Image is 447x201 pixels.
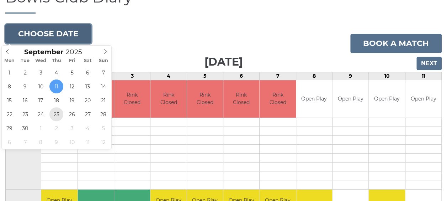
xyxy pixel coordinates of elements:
[18,121,32,135] span: September 30, 2025
[2,79,16,93] span: September 8, 2025
[81,79,95,93] span: September 13, 2025
[49,107,63,121] span: September 25, 2025
[96,93,110,107] span: September 21, 2025
[49,58,64,63] span: Thu
[81,107,95,121] span: September 27, 2025
[33,58,49,63] span: Wed
[81,121,95,135] span: October 4, 2025
[34,66,48,79] span: September 3, 2025
[2,58,17,63] span: Mon
[260,80,296,118] td: Rink Closed
[65,79,79,93] span: September 12, 2025
[34,135,48,149] span: October 8, 2025
[2,66,16,79] span: September 1, 2025
[296,80,332,118] td: Open Play
[65,66,79,79] span: September 5, 2025
[187,80,223,118] td: Rink Closed
[96,107,110,121] span: September 28, 2025
[17,58,33,63] span: Tue
[65,107,79,121] span: September 26, 2025
[114,72,150,80] td: 3
[80,58,96,63] span: Sat
[150,72,187,80] td: 4
[34,79,48,93] span: September 10, 2025
[49,135,63,149] span: October 9, 2025
[34,93,48,107] span: September 17, 2025
[18,93,32,107] span: September 16, 2025
[260,72,296,80] td: 7
[332,72,368,80] td: 9
[2,135,16,149] span: October 6, 2025
[114,80,150,118] td: Rink Closed
[350,34,442,53] a: Book a match
[5,24,91,43] button: Choose date
[369,80,405,118] td: Open Play
[96,121,110,135] span: October 5, 2025
[49,93,63,107] span: September 18, 2025
[2,121,16,135] span: September 29, 2025
[96,79,110,93] span: September 14, 2025
[332,80,368,118] td: Open Play
[223,80,259,118] td: Rink Closed
[18,135,32,149] span: October 7, 2025
[65,121,79,135] span: October 3, 2025
[416,57,442,70] input: Next
[96,135,110,149] span: October 12, 2025
[81,135,95,149] span: October 11, 2025
[2,107,16,121] span: September 22, 2025
[369,72,405,80] td: 10
[96,58,111,63] span: Sun
[49,121,63,135] span: October 2, 2025
[18,107,32,121] span: September 23, 2025
[223,72,259,80] td: 6
[63,48,91,56] input: Scroll to increment
[65,93,79,107] span: September 19, 2025
[81,66,95,79] span: September 6, 2025
[187,72,223,80] td: 5
[405,72,441,80] td: 11
[49,66,63,79] span: September 4, 2025
[49,79,63,93] span: September 11, 2025
[65,135,79,149] span: October 10, 2025
[34,107,48,121] span: September 24, 2025
[405,80,441,118] td: Open Play
[96,66,110,79] span: September 7, 2025
[64,58,80,63] span: Fri
[2,93,16,107] span: September 15, 2025
[18,79,32,93] span: September 9, 2025
[81,93,95,107] span: September 20, 2025
[296,72,332,80] td: 8
[34,121,48,135] span: October 1, 2025
[18,66,32,79] span: September 2, 2025
[150,80,186,118] td: Rink Closed
[24,49,63,56] span: Scroll to increment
